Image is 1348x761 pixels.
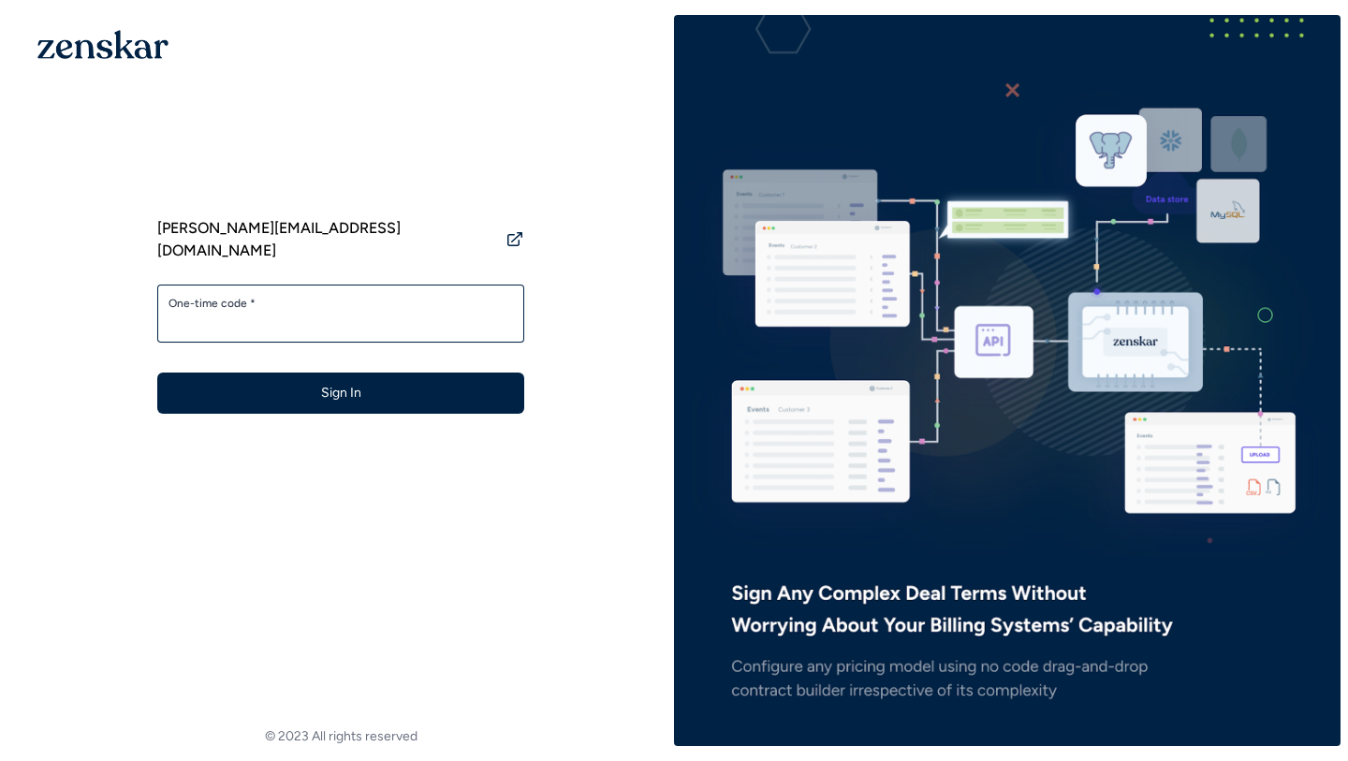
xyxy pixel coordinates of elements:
span: [PERSON_NAME][EMAIL_ADDRESS][DOMAIN_NAME] [157,217,498,262]
footer: © 2023 All rights reserved [7,727,674,746]
img: 1OGAJ2xQqyY4LXKgY66KYq0eOWRCkrZdAb3gUhuVAqdWPZE9SRJmCz+oDMSn4zDLXe31Ii730ItAGKgCKgCCgCikA4Av8PJUP... [37,30,168,59]
label: One-time code * [168,296,513,311]
button: Sign In [157,373,524,414]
